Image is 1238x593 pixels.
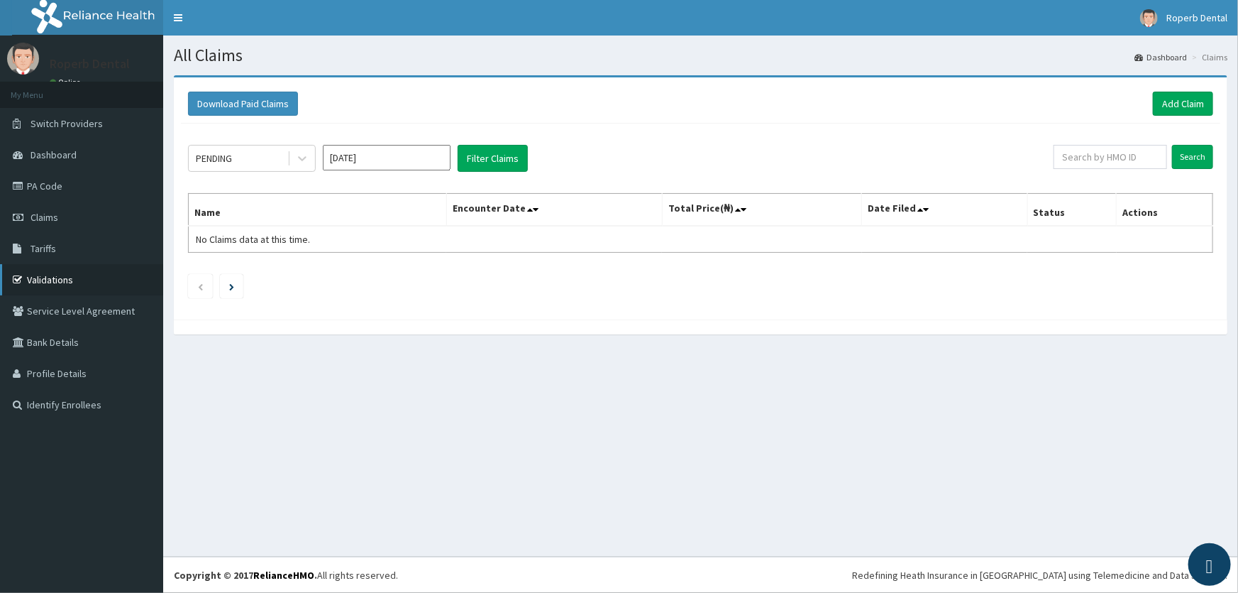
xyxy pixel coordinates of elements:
span: Tariffs [31,242,56,255]
span: Switch Providers [31,117,103,130]
th: Date Filed [862,194,1027,227]
span: Roperb Dental [1166,11,1227,24]
input: Search by HMO ID [1054,145,1167,169]
div: PENDING [196,151,232,165]
a: Next page [229,280,234,293]
th: Encounter Date [446,194,662,227]
span: No Claims data at this time. [196,233,310,246]
div: Redefining Heath Insurance in [GEOGRAPHIC_DATA] using Telemedicine and Data Science! [852,568,1227,582]
th: Actions [1117,194,1213,227]
th: Name [189,194,447,227]
button: Download Paid Claims [188,92,298,116]
th: Total Price(₦) [662,194,862,227]
button: Filter Claims [458,145,528,172]
a: Online [50,77,84,87]
a: RelianceHMO [253,569,314,582]
a: Dashboard [1134,51,1187,63]
a: Previous page [197,280,204,293]
span: Dashboard [31,148,77,161]
img: User Image [7,43,39,75]
strong: Copyright © 2017 . [174,569,317,582]
input: Select Month and Year [323,145,451,170]
p: Roperb Dental [50,58,130,70]
footer: All rights reserved. [163,557,1238,593]
input: Search [1172,145,1213,169]
span: Claims [31,211,58,224]
li: Claims [1188,51,1227,63]
h1: All Claims [174,46,1227,65]
a: Add Claim [1153,92,1213,116]
th: Status [1027,194,1117,227]
img: User Image [1140,9,1158,27]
